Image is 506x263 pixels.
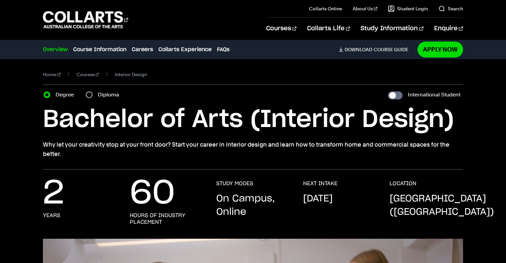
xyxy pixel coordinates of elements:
[56,90,78,99] label: Degree
[345,47,372,53] span: Download
[216,192,289,219] p: On Campus, Online
[266,18,296,40] a: Courses
[217,46,230,54] a: FAQs
[73,46,126,54] a: Course Information
[339,47,414,53] a: DownloadCourse Guide
[43,70,61,79] a: Home
[408,90,460,99] label: International Student
[390,192,494,219] p: [GEOGRAPHIC_DATA] ([GEOGRAPHIC_DATA])
[43,140,463,159] p: Why let your creativity stop at your front door? Start your career in interior design and learn h...
[130,212,203,225] h3: hours of industry placement
[98,90,123,99] label: Diploma
[434,18,463,40] a: Enquire
[307,18,350,40] a: Collarts Life
[361,18,423,40] a: Study Information
[132,46,153,54] a: Careers
[418,42,463,57] a: Apply Now
[130,180,175,207] p: 60
[303,192,333,205] p: [DATE]
[115,70,147,79] span: Interior Design
[77,70,99,79] a: Courses
[43,212,60,219] h3: years
[390,180,417,187] h3: LOCATION
[353,5,377,12] a: About Us
[388,5,428,12] a: Student Login
[43,10,128,29] div: Go to homepage
[303,180,338,187] h3: NEXT INTAKE
[43,180,64,207] p: 2
[309,5,342,12] a: Collarts Online
[43,105,463,135] h1: Bachelor of Arts (Interior Design)
[216,180,253,187] h3: STUDY MODES
[438,5,463,12] a: Search
[43,46,68,54] a: Overview
[158,46,212,54] a: Collarts Experience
